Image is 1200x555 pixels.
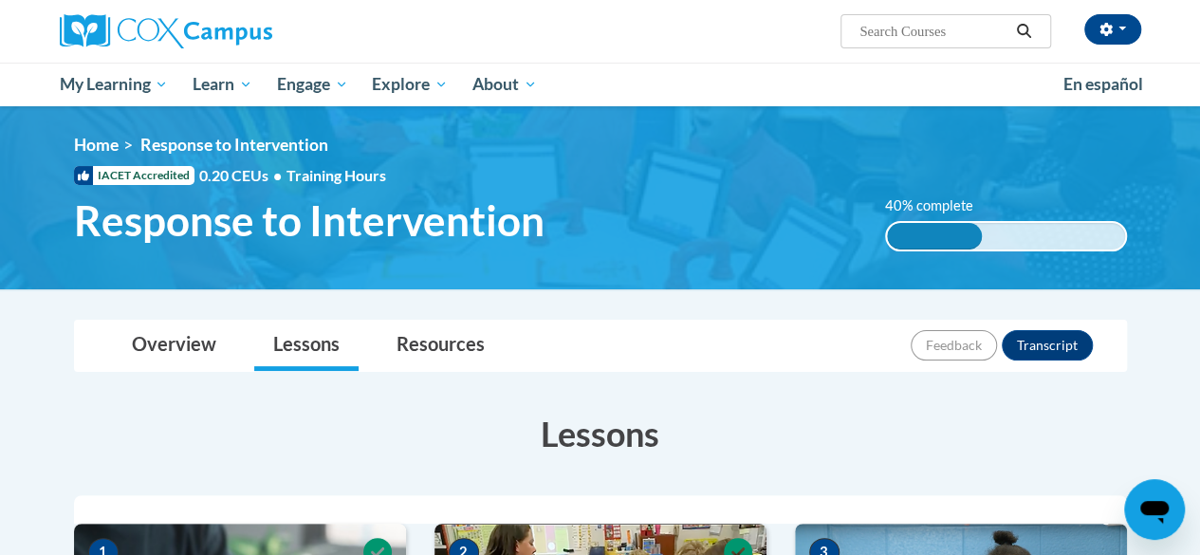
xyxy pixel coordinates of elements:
div: 40% complete [887,223,982,250]
a: En español [1051,65,1155,104]
button: Search [1009,20,1038,43]
a: Home [74,135,119,155]
button: Account Settings [1084,14,1141,45]
a: About [460,63,549,106]
a: Cox Campus [60,14,401,48]
span: En español [1063,74,1143,94]
a: Learn [180,63,265,106]
label: 40% complete [885,195,994,216]
span: 0.20 CEUs [199,165,286,186]
a: My Learning [47,63,181,106]
a: Resources [378,321,504,371]
div: Main menu [46,63,1155,106]
h3: Lessons [74,410,1127,457]
span: Engage [277,73,348,96]
span: Response to Intervention [74,195,545,246]
span: My Learning [59,73,168,96]
span: Explore [372,73,448,96]
a: Overview [113,321,235,371]
span: Training Hours [286,166,386,184]
iframe: Button to launch messaging window [1124,479,1185,540]
span: • [273,166,282,184]
a: Explore [360,63,460,106]
span: About [472,73,537,96]
span: IACET Accredited [74,166,194,185]
span: Response to Intervention [140,135,328,155]
input: Search Courses [858,20,1009,43]
button: Feedback [911,330,997,361]
a: Lessons [254,321,359,371]
a: Engage [265,63,360,106]
img: Cox Campus [60,14,272,48]
button: Transcript [1002,330,1093,361]
span: Learn [193,73,252,96]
